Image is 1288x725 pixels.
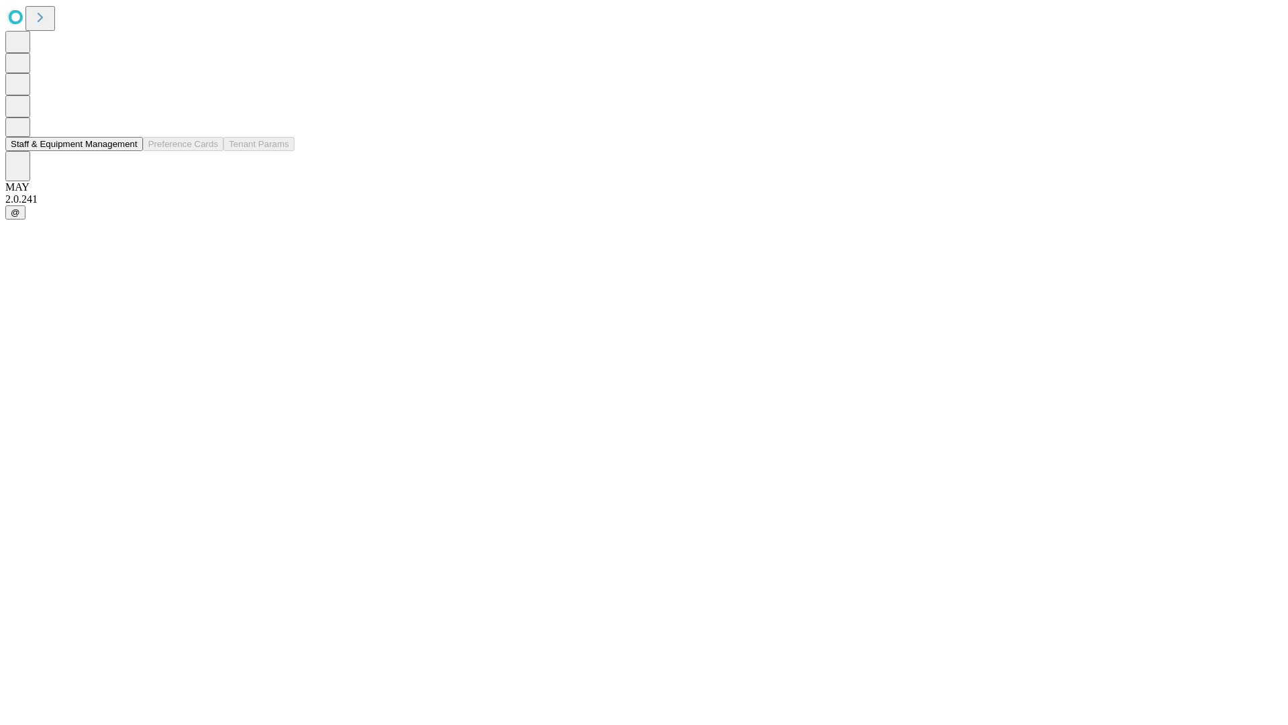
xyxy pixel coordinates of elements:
[5,205,25,220] button: @
[11,207,20,217] span: @
[143,137,223,151] button: Preference Cards
[223,137,294,151] button: Tenant Params
[5,137,143,151] button: Staff & Equipment Management
[5,181,1283,193] div: MAY
[5,193,1283,205] div: 2.0.241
